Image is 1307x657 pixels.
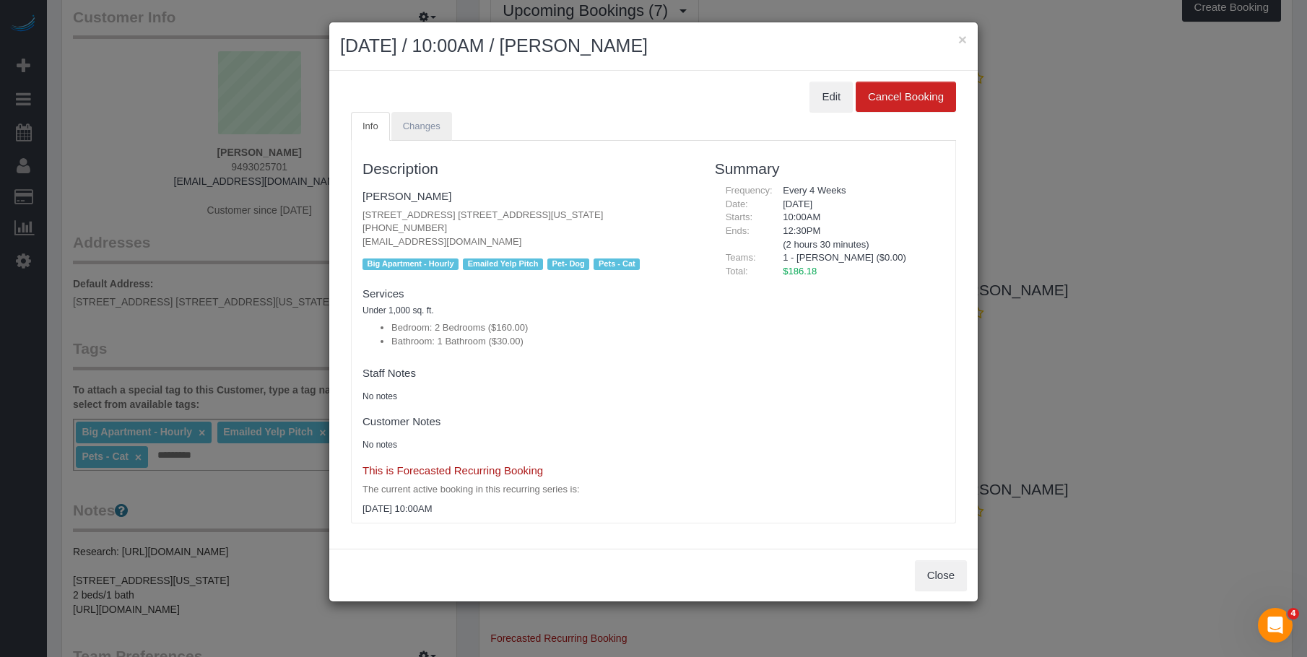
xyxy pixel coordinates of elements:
[362,416,693,428] h4: Customer Notes
[362,190,451,202] a: [PERSON_NAME]
[362,121,378,131] span: Info
[362,306,693,316] h5: Under 1,000 sq. ft.
[362,209,693,249] p: [STREET_ADDRESS] [STREET_ADDRESS][US_STATE] [PHONE_NUMBER] [EMAIL_ADDRESS][DOMAIN_NAME]
[340,33,967,59] h2: [DATE] / 10:00AM / [PERSON_NAME]
[362,439,693,451] pre: No notes
[726,212,753,222] span: Starts:
[915,560,967,591] button: Close
[1258,608,1293,643] iframe: Intercom live chat
[362,483,693,497] p: The current active booking in this recurring series is:
[783,251,934,265] li: 1 - [PERSON_NAME] ($0.00)
[362,465,693,477] h4: This is Forecasted Recurring Booking
[958,32,967,47] button: ×
[726,266,748,277] span: Total:
[391,112,452,142] a: Changes
[726,199,748,209] span: Date:
[726,185,773,196] span: Frequency:
[362,160,693,177] h3: Description
[772,211,945,225] div: 10:00AM
[772,198,945,212] div: [DATE]
[362,391,693,403] pre: No notes
[772,225,945,251] div: 12:30PM (2 hours 30 minutes)
[809,82,853,112] button: Edit
[362,288,693,300] h4: Services
[594,258,640,270] span: Pets - Cat
[351,112,390,142] a: Info
[772,184,945,198] div: Every 4 Weeks
[403,121,440,131] span: Changes
[856,82,956,112] button: Cancel Booking
[391,335,693,349] li: Bathroom: 1 Bathroom ($30.00)
[726,225,750,236] span: Ends:
[547,258,589,270] span: Pet- Dog
[362,258,459,270] span: Big Apartment - Hourly
[463,258,543,270] span: Emailed Yelp Pitch
[1288,608,1299,619] span: 4
[391,321,693,335] li: Bedroom: 2 Bedrooms ($160.00)
[715,160,945,177] h3: Summary
[783,266,817,277] span: $186.18
[362,503,433,514] span: [DATE] 10:00AM
[726,252,756,263] span: Teams:
[362,367,693,380] h4: Staff Notes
